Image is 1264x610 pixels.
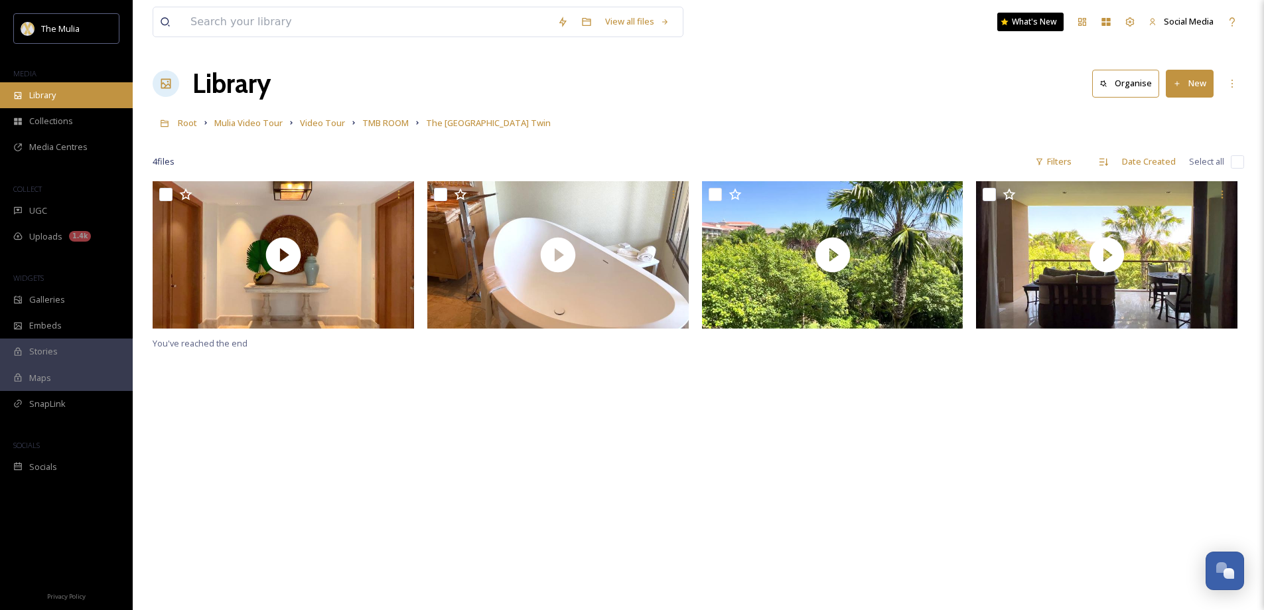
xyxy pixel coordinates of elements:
button: Organise [1092,70,1159,97]
img: thumbnail [702,181,963,329]
span: Galleries [29,293,65,306]
span: SnapLink [29,398,66,410]
a: Organise [1092,70,1166,97]
img: mulia_logo.png [21,22,35,35]
img: thumbnail [153,181,414,329]
span: Root [178,117,197,129]
span: Uploads [29,230,62,243]
span: Maps [29,372,51,384]
img: thumbnail [976,181,1237,329]
span: Library [29,89,56,102]
a: Video Tour [300,115,345,131]
span: WIDGETS [13,273,44,283]
span: Social Media [1164,15,1214,27]
a: Root [178,115,197,131]
div: Date Created [1115,149,1182,175]
span: SOCIALS [13,440,40,450]
a: TMB ROOM [362,115,409,131]
span: Embeds [29,319,62,332]
button: Open Chat [1206,552,1244,590]
a: Mulia Video Tour [214,115,283,131]
span: Stories [29,345,58,358]
a: The [GEOGRAPHIC_DATA] Twin [426,115,551,131]
span: Video Tour [300,117,345,129]
span: Socials [29,461,57,473]
span: UGC [29,204,47,217]
span: The Mulia [41,23,80,35]
span: Select all [1189,155,1224,168]
span: Collections [29,115,73,127]
span: Media Centres [29,141,88,153]
span: The [GEOGRAPHIC_DATA] Twin [426,117,551,129]
a: Library [192,64,271,104]
a: Privacy Policy [47,587,86,603]
input: Search your library [184,7,551,37]
a: Social Media [1142,9,1220,35]
span: COLLECT [13,184,42,194]
a: View all files [598,9,676,35]
div: Filters [1028,149,1078,175]
span: TMB ROOM [362,117,409,129]
span: 4 file s [153,155,175,168]
img: thumbnail [427,181,689,329]
span: You've reached the end [153,337,247,349]
button: New [1166,70,1214,97]
div: 1.4k [69,231,91,242]
span: Privacy Policy [47,592,86,601]
a: What's New [997,13,1064,31]
span: MEDIA [13,68,36,78]
span: Mulia Video Tour [214,117,283,129]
